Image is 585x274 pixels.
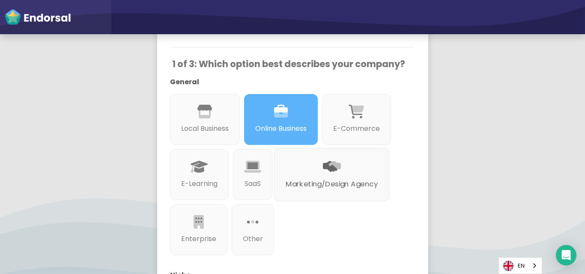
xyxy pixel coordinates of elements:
p: Enterprise [181,234,216,244]
p: E-Learning [181,179,218,189]
p: Other [243,234,263,244]
div: Open Intercom Messenger [556,245,576,265]
p: General [170,77,403,87]
aside: Language selected: English [498,257,542,274]
p: Local Business [181,124,229,134]
p: Online Business [255,124,307,134]
p: E-Commerce [333,124,380,134]
div: Language [498,257,542,274]
span: 1 of 3: Which option best describes your company? [172,58,405,70]
p: SaaS [244,179,261,189]
img: endorsal-logo-white@2x.png [4,9,71,26]
p: Marketing/Design Agency [285,179,377,189]
a: EN [499,258,542,274]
